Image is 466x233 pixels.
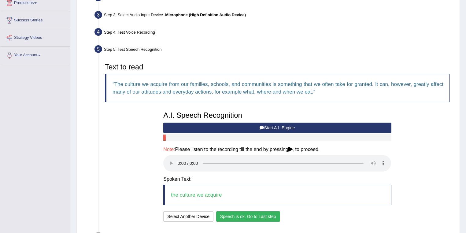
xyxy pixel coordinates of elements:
h3: A.I. Speech Recognition [163,111,391,119]
h4: Spoken Text: [163,176,391,182]
button: Select Another Device [163,211,213,222]
div: Step 3: Select Audio Input Device [92,9,457,23]
div: Step 5: Test Speech Recognition [92,43,457,57]
h3: Text to read [105,63,450,71]
a: Success Stories [0,12,70,27]
a: Your Account [0,47,70,62]
button: Speech is ok. Go to Last step [216,211,280,222]
b: Microphone (High Definition Audio Device) [165,13,246,17]
blockquote: the culture we acquire [163,185,391,205]
div: Step 4: Test Voice Recording [92,26,457,40]
h4: Please listen to the recording till the end by pressing , to proceed. [163,147,391,152]
q: The culture we acquire from our families, schools, and communities is something that we often tak... [113,81,443,95]
button: Start A.I. Engine [163,123,391,133]
a: Strategy Videos [0,29,70,45]
span: – [163,13,246,17]
span: Note: [163,147,175,152]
